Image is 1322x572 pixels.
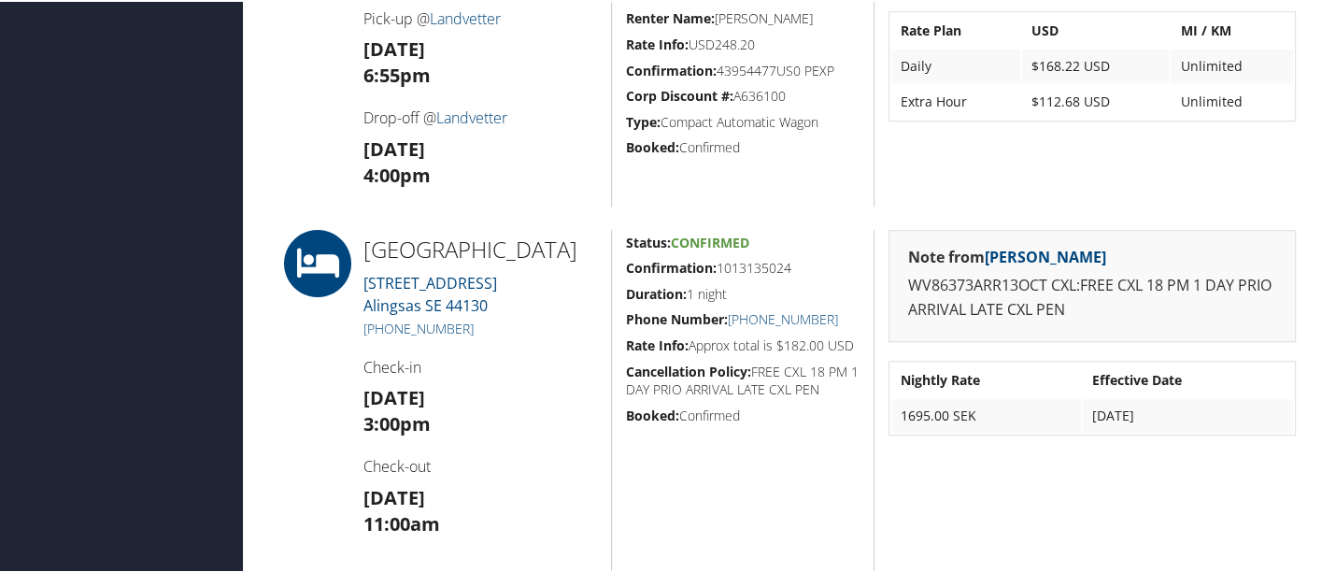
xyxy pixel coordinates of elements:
strong: Type: [626,111,661,129]
td: Extra Hour [891,83,1020,117]
td: Unlimited [1171,48,1293,81]
h4: Pick-up @ [362,7,597,27]
h5: [PERSON_NAME] [626,7,860,26]
h5: Approx total is $182.00 USD [626,335,860,353]
strong: Confirmation: [626,60,717,78]
h5: FREE CXL 18 PM 1 DAY PRIO ARRIVAL LATE CXL PEN [626,361,860,397]
span: Confirmed [671,232,749,250]
td: Daily [891,48,1020,81]
strong: Rate Info: [626,34,689,51]
strong: 4:00pm [362,161,430,186]
a: [PHONE_NUMBER] [362,318,473,336]
td: $112.68 USD [1022,83,1170,117]
h5: Confirmed [626,405,860,423]
th: USD [1022,12,1170,46]
strong: Duration: [626,283,687,301]
strong: [DATE] [362,135,424,160]
strong: [DATE] [362,483,424,508]
strong: Booked: [626,136,679,154]
h2: [GEOGRAPHIC_DATA] [362,232,597,264]
strong: [DATE] [362,383,424,408]
a: Landvetter [435,106,506,126]
h5: USD248.20 [626,34,860,52]
th: Effective Date [1083,362,1293,395]
h5: 43954477US0 PEXP [626,60,860,79]
strong: 3:00pm [362,409,430,435]
strong: Confirmation: [626,257,717,275]
strong: Renter Name: [626,7,715,25]
td: Unlimited [1171,83,1293,117]
strong: Note from [908,245,1106,265]
a: Landvetter [429,7,500,27]
h5: Confirmed [626,136,860,155]
strong: Booked: [626,405,679,422]
strong: 6:55pm [362,61,430,86]
th: MI / KM [1171,12,1293,46]
h4: Check-out [362,454,597,475]
strong: Corp Discount #: [626,85,733,103]
th: Rate Plan [891,12,1020,46]
h4: Drop-off @ [362,106,597,126]
td: 1695.00 SEK [891,397,1082,431]
th: Nightly Rate [891,362,1082,395]
td: $168.22 USD [1022,48,1170,81]
a: [PERSON_NAME] [985,245,1106,265]
strong: Rate Info: [626,335,689,352]
strong: Status: [626,232,671,250]
strong: Phone Number: [626,308,728,326]
h5: Compact Automatic Wagon [626,111,860,130]
h5: A636100 [626,85,860,104]
strong: [DATE] [362,35,424,60]
td: [DATE] [1083,397,1293,431]
strong: 11:00am [362,509,439,535]
a: [STREET_ADDRESS]Alingsas SE 44130 [362,271,496,314]
a: [PHONE_NUMBER] [728,308,838,326]
p: WV86373ARR13OCT CXL:FREE CXL 18 PM 1 DAY PRIO ARRIVAL LATE CXL PEN [908,272,1277,320]
h5: 1013135024 [626,257,860,276]
h5: 1 night [626,283,860,302]
h4: Check-in [362,355,597,376]
strong: Cancellation Policy: [626,361,751,379]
